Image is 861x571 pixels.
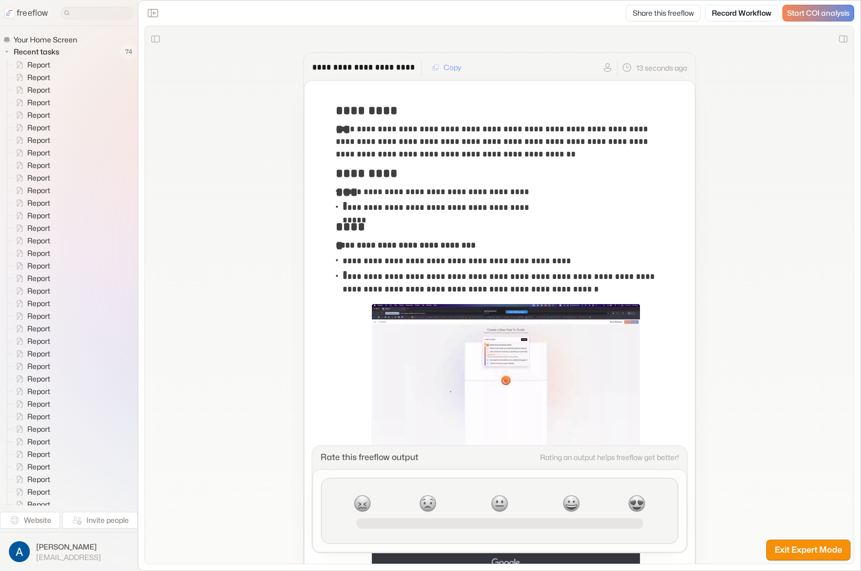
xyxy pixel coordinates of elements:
button: Copy [426,59,468,76]
a: Report [7,310,54,322]
button: Invite people [62,512,138,529]
span: Report [25,411,53,422]
p: freeflow [17,7,48,19]
span: Report [25,487,53,497]
span: Report [25,97,53,108]
a: Report [7,184,54,197]
a: Report [7,297,54,310]
span: Report [25,60,53,70]
a: Record Workflow [705,5,778,21]
span: Report [25,499,53,510]
span: [EMAIL_ADDRESS] [36,553,101,562]
a: Report [7,222,54,234]
span: Report [25,236,53,246]
a: Report [7,159,54,172]
a: Report [7,348,54,360]
a: Report [7,473,54,486]
span: Report [25,148,53,158]
span: Report [25,248,53,259]
a: Report [7,360,54,373]
img: Mediocre [489,493,510,514]
span: Report [25,160,53,171]
span: Report [25,122,53,133]
a: Report [7,121,54,134]
span: Report [25,424,53,434]
a: Your Home Screen [3,35,81,45]
p: 13 seconds ago [636,62,687,73]
a: Report [7,234,54,247]
span: Report [25,173,53,183]
a: Report [7,272,54,285]
span: Your Home Screen [12,35,80,45]
span: Report [25,223,53,233]
a: Report [7,71,54,84]
p: Rate this freeflow output [321,452,536,463]
button: Exit Expert Mode [766,540,851,561]
a: Report [7,498,54,511]
a: Report [7,410,54,423]
a: Report [7,247,54,260]
span: Report [25,436,53,447]
a: Report [7,385,54,398]
span: Report [25,399,53,409]
span: Report [25,386,53,397]
span: [PERSON_NAME] [36,542,101,552]
span: Report [25,323,53,334]
a: Report [7,486,54,498]
a: Report [7,423,54,435]
a: Report [7,373,54,385]
span: Report [25,286,53,296]
a: Report [7,322,54,335]
a: Report [7,109,54,121]
a: Report [7,285,54,297]
p: Rating an output helps freeflow get better! [540,453,679,462]
a: Report [7,59,54,71]
span: Report [25,273,53,284]
img: profile [9,541,30,562]
span: Report [25,298,53,309]
span: Report [25,185,53,196]
span: Report [25,85,53,95]
span: Report [25,349,53,359]
span: Report [25,336,53,346]
span: Recent tasks [12,47,62,57]
span: Report [25,72,53,83]
a: Report [7,96,54,109]
a: Report [7,172,54,184]
span: Report [25,474,53,485]
img: Good [561,493,582,514]
button: Close the sidebar [145,5,161,21]
img: Awful [352,493,373,514]
a: Report [7,448,54,461]
a: Report [7,461,54,473]
span: Report [25,198,53,208]
span: Report [25,374,53,384]
a: Report [7,398,54,410]
span: Report [25,261,53,271]
span: Report [25,110,53,120]
a: Report [7,335,54,348]
a: Report [7,134,54,147]
a: Report [7,435,54,448]
a: Report [7,147,54,159]
span: Report [25,449,53,460]
span: Report [25,311,53,321]
a: Report [7,260,54,272]
button: [PERSON_NAME][EMAIL_ADDRESS] [6,539,131,565]
span: 74 [120,45,138,59]
span: Report [25,462,53,472]
img: Great [626,493,647,514]
span: Report [25,361,53,372]
a: freeflow [4,7,48,19]
a: Report [7,197,54,209]
button: Recent tasks [3,46,63,58]
a: Report [7,84,54,96]
span: Report [25,210,53,221]
a: Start COI analysis [782,5,854,21]
span: Report [25,135,53,145]
button: Share this freeflow [626,5,701,21]
a: Report [7,209,54,222]
img: Bad [417,493,438,514]
span: Start COI analysis [787,9,849,18]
